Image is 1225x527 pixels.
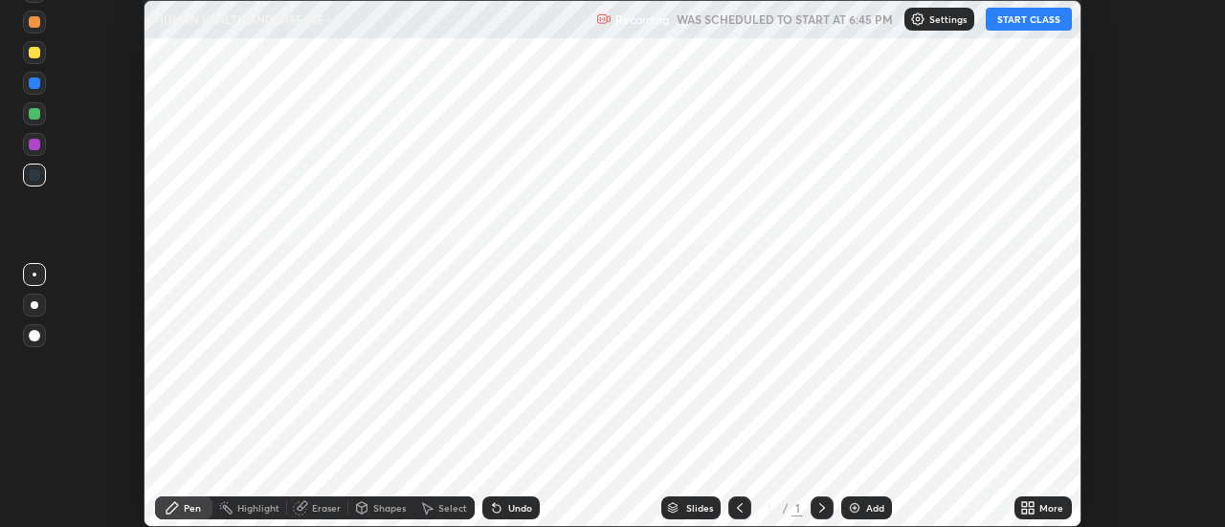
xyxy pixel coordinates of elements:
p: Settings [929,14,967,24]
p: HUMAN HEALTH AND DISEASE - 7 [155,11,340,27]
div: Shapes [373,503,406,513]
div: / [782,502,788,514]
img: class-settings-icons [910,11,925,27]
img: add-slide-button [847,500,862,516]
div: Highlight [237,503,279,513]
img: recording.375f2c34.svg [596,11,612,27]
div: 1 [791,499,803,516]
div: 1 [759,502,778,514]
div: Select [438,503,467,513]
p: Recording [615,12,669,27]
div: Eraser [312,503,341,513]
button: START CLASS [986,8,1072,31]
div: Add [866,503,884,513]
div: Pen [184,503,201,513]
div: Undo [508,503,532,513]
h5: WAS SCHEDULED TO START AT 6:45 PM [677,11,893,28]
div: Slides [686,503,713,513]
div: More [1039,503,1063,513]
